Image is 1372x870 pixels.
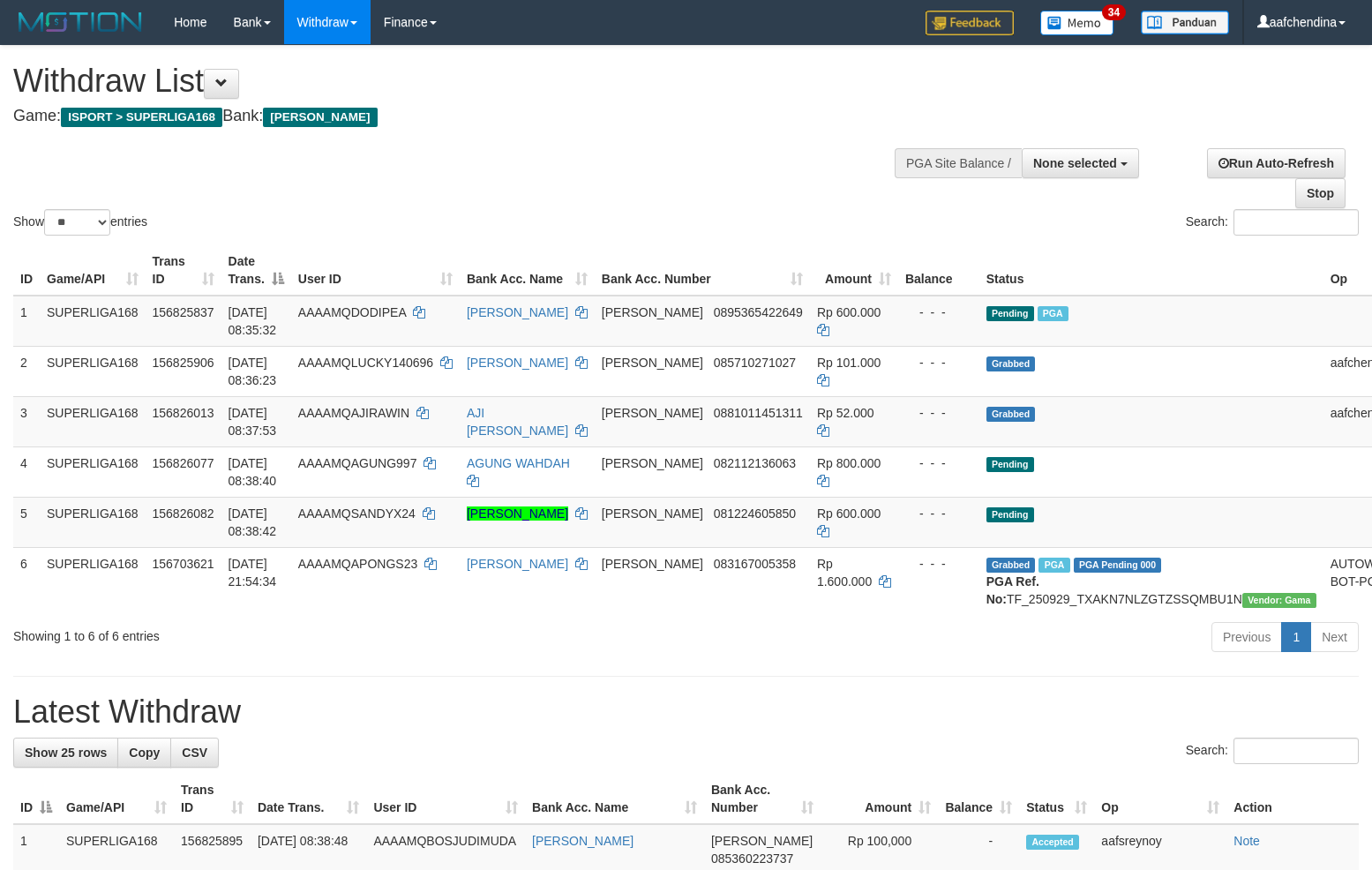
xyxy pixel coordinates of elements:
[298,406,409,420] span: AAAAMQAJIRAWIN
[221,245,291,296] th: Date Trans.: activate to sort column descending
[926,11,1014,35] img: Feedback.jpg
[467,356,568,370] a: [PERSON_NAME]
[467,557,568,571] a: [PERSON_NAME]
[229,456,277,488] span: [DATE] 08:38:40
[13,296,40,347] td: 1
[40,396,146,446] td: SUPERLIGA168
[986,574,1039,606] b: PGA Ref. No:
[714,356,796,370] span: Copy 085710271027 to clipboard
[1022,148,1139,178] button: None selected
[986,306,1034,321] span: Pending
[1233,738,1359,764] input: Search:
[817,406,874,420] span: Rp 52.000
[938,774,1019,824] th: Balance: activate to sort column ascending
[298,305,406,319] span: AAAAMQDODIPEA
[40,346,146,396] td: SUPERLIGA168
[905,505,972,522] div: - - -
[13,620,559,645] div: Showing 1 to 6 of 6 entries
[153,506,214,521] span: 156826082
[1026,835,1079,850] span: Accepted
[525,774,704,824] th: Bank Acc. Name: activate to sort column ascending
[1102,4,1126,20] span: 34
[13,245,40,296] th: ID
[13,694,1359,730] h1: Latest Withdraw
[13,209,147,236] label: Show entries
[602,506,703,521] span: [PERSON_NAME]
[129,746,160,760] span: Copy
[711,834,813,848] span: [PERSON_NAME]
[40,245,146,296] th: Game/API: activate to sort column ascending
[153,557,214,571] span: 156703621
[905,555,972,573] div: - - -
[714,506,796,521] span: Copy 081224605850 to clipboard
[986,356,1036,371] span: Grabbed
[174,774,251,824] th: Trans ID: activate to sort column ascending
[986,407,1036,422] span: Grabbed
[13,774,59,824] th: ID: activate to sort column descending
[1038,306,1068,321] span: Marked by aafandaneth
[467,456,570,470] a: AGUNG WAHDAH
[986,558,1036,573] span: Grabbed
[817,305,881,319] span: Rp 600.000
[13,396,40,446] td: 3
[1186,738,1359,764] label: Search:
[153,456,214,470] span: 156826077
[532,834,634,848] a: [PERSON_NAME]
[44,209,110,236] select: Showentries
[460,245,595,296] th: Bank Acc. Name: activate to sort column ascending
[467,506,568,521] a: [PERSON_NAME]
[602,406,703,420] span: [PERSON_NAME]
[714,456,796,470] span: Copy 082112136063 to clipboard
[595,245,810,296] th: Bank Acc. Number: activate to sort column ascending
[13,738,118,768] a: Show 25 rows
[602,456,703,470] span: [PERSON_NAME]
[602,305,703,319] span: [PERSON_NAME]
[1281,622,1311,652] a: 1
[704,774,821,824] th: Bank Acc. Number: activate to sort column ascending
[817,456,881,470] span: Rp 800.000
[711,851,793,866] span: Copy 085360223737 to clipboard
[263,108,377,127] span: [PERSON_NAME]
[714,406,803,420] span: Copy 0881011451311 to clipboard
[1186,209,1359,236] label: Search:
[905,454,972,472] div: - - -
[979,245,1323,296] th: Status
[467,305,568,319] a: [PERSON_NAME]
[979,547,1323,615] td: TF_250929_TXAKN7NLZGTZSSQMBU1N
[229,356,277,387] span: [DATE] 08:36:23
[821,774,938,824] th: Amount: activate to sort column ascending
[366,774,525,824] th: User ID: activate to sort column ascending
[817,356,881,370] span: Rp 101.000
[898,245,979,296] th: Balance
[291,245,460,296] th: User ID: activate to sort column ascending
[182,746,207,760] span: CSV
[1242,593,1316,608] span: Vendor URL: https://trx31.1velocity.biz
[1233,209,1359,236] input: Search:
[229,557,277,589] span: [DATE] 21:54:34
[905,404,972,422] div: - - -
[13,446,40,497] td: 4
[602,557,703,571] span: [PERSON_NAME]
[1310,622,1359,652] a: Next
[1074,558,1162,573] span: PGA Pending
[1207,148,1346,178] a: Run Auto-Refresh
[1211,622,1282,652] a: Previous
[229,506,277,538] span: [DATE] 08:38:42
[146,245,221,296] th: Trans ID: activate to sort column ascending
[1233,834,1260,848] a: Note
[1295,178,1346,208] a: Stop
[13,547,40,615] td: 6
[298,506,416,521] span: AAAAMQSANDYX24
[1226,774,1359,824] th: Action
[986,457,1034,472] span: Pending
[61,108,222,127] span: ISPORT > SUPERLIGA168
[13,108,897,125] h4: Game: Bank:
[1141,11,1229,34] img: panduan.png
[602,356,703,370] span: [PERSON_NAME]
[1033,156,1117,170] span: None selected
[40,547,146,615] td: SUPERLIGA168
[59,774,174,824] th: Game/API: activate to sort column ascending
[714,557,796,571] span: Copy 083167005358 to clipboard
[1019,774,1094,824] th: Status: activate to sort column ascending
[13,346,40,396] td: 2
